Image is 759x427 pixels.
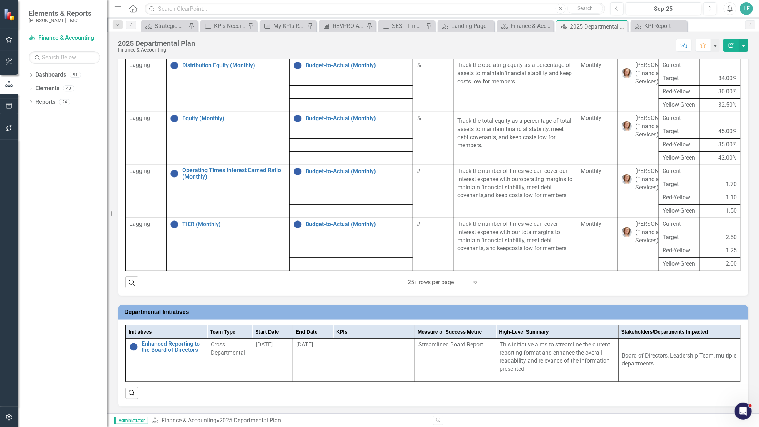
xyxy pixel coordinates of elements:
[29,18,91,23] small: [PERSON_NAME] EMC
[659,218,700,231] td: Double-Click to Edit
[142,341,203,353] a: Enhanced Reporting to the Board of Directors
[735,403,752,420] iframe: Intercom live chat
[152,417,428,425] div: »
[306,168,409,175] a: Budget-to-Actual (Monthly)
[417,220,450,228] p: #
[126,112,167,165] td: Double-Click to Edit
[499,21,552,30] a: Finance & Accounting
[118,47,195,53] div: Finance & Accounting
[700,231,740,244] td: Double-Click to Edit
[628,5,699,13] div: Sep-25
[659,151,700,165] td: Double-Click to Edit
[114,417,148,424] span: Administrator
[252,338,293,381] td: Double-Click to Edit
[145,3,605,15] input: Search ClearPoint...
[170,169,179,178] img: No Information
[626,2,701,15] button: Sep-25
[718,127,737,136] span: 45.00%
[700,191,740,204] td: Double-Click to Edit
[458,168,568,183] span: Track the number of times we can cover our interest expense with our
[635,220,678,245] div: [PERSON_NAME] (Financial Services)
[663,180,696,189] span: Target
[129,220,150,227] span: Lagging
[635,114,678,139] div: [PERSON_NAME] (Financial Services)
[663,247,696,255] span: Red-Yellow
[290,59,413,72] td: Double-Click to Edit Right Click for Context Menu
[663,61,696,69] span: Current
[219,417,281,424] div: 2025 Departmental Plan
[700,138,740,151] td: Double-Click to Edit
[167,218,290,271] td: Double-Click to Edit Right Click for Context Menu
[509,245,568,252] span: costs low for members.
[726,247,737,255] span: 1.25
[63,86,74,92] div: 40
[35,84,59,93] a: Elements
[415,338,496,381] td: Double-Click to Edit
[663,74,696,83] span: Target
[413,165,454,218] td: Double-Click to Edit
[306,62,409,69] a: Budget-to-Actual (Monthly)
[417,61,450,69] p: %
[632,21,685,30] a: KPI Report
[458,62,571,77] span: Track the operating equity as a percentage of assets to maintain
[700,257,740,271] td: Double-Click to Edit
[306,115,409,122] a: Budget-to-Actual (Monthly)
[622,121,632,131] img: Leslie McMillin
[126,59,167,112] td: Double-Click to Edit
[454,112,577,165] td: Double-Click to Edit
[700,151,740,165] td: Double-Click to Edit
[380,21,424,30] a: SES - Timely Communication to Members
[126,165,167,218] td: Double-Click to Edit
[458,229,560,252] span: margins to maintain financial stability, meet debt covenants, and keep
[659,244,700,257] td: Double-Click to Edit
[581,220,614,228] div: Monthly
[293,220,302,229] img: No Information
[570,22,626,31] div: 2025 Departmental Plan
[321,21,365,30] a: REVPRO All RUS Budget to Actuals
[162,417,217,424] a: Finance & Accounting
[726,180,737,189] span: 1.70
[129,343,138,351] img: No Information
[290,218,413,231] td: Double-Click to Edit Right Click for Context Menu
[129,62,150,68] span: Lagging
[663,101,696,109] span: Yellow-Green
[458,70,572,85] span: financial stability and keep costs low for members
[59,99,70,105] div: 24
[207,338,252,381] td: Double-Click to Edit
[143,21,187,30] a: Strategic Planning & Analytics
[290,165,413,178] td: Double-Click to Edit Right Click for Context Menu
[262,21,306,30] a: My KPIs Report
[454,59,577,112] td: Double-Click to Edit
[567,4,603,14] button: Search
[306,221,409,228] a: Budget-to-Actual (Monthly)
[290,112,413,125] td: Double-Click to Edit Right Click for Context Menu
[29,34,100,42] a: Finance & Accounting
[622,350,737,370] p: Board of Directors, Leadership Team, multiple departments
[454,165,577,218] td: Double-Click to Edit
[126,218,167,271] td: Double-Click to Edit
[700,125,740,138] td: Double-Click to Edit
[663,233,696,242] span: Target
[659,59,700,72] td: Double-Click to Edit
[726,194,737,202] span: 1.10
[129,115,150,121] span: Lagging
[718,141,737,149] span: 35.00%
[659,98,700,112] td: Double-Click to Edit
[718,74,737,83] span: 34.00%
[485,192,568,199] span: and keep costs low for members.
[293,167,302,176] img: No Information
[700,178,740,191] td: Double-Click to Edit
[511,21,552,30] div: Finance & Accounting
[700,165,740,178] td: Double-Click to Edit
[129,168,150,174] span: Lagging
[29,51,100,64] input: Search Below...
[413,218,454,271] td: Double-Click to Edit
[167,112,290,165] td: Double-Click to Edit Right Click for Context Menu
[659,112,700,125] td: Double-Click to Edit
[126,338,207,381] td: Double-Click to Edit Right Click for Context Menu
[659,138,700,151] td: Double-Click to Edit
[700,72,740,85] td: Double-Click to Edit
[718,88,737,96] span: 30.00%
[581,167,614,175] div: Monthly
[4,8,16,20] img: ClearPoint Strategy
